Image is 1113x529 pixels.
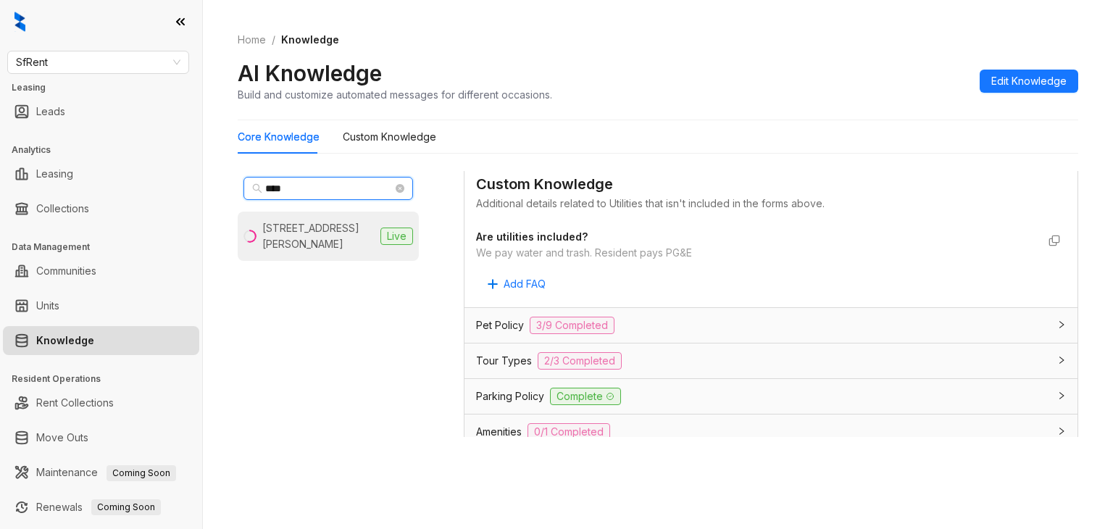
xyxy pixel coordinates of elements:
li: Move Outs [3,423,199,452]
a: Units [36,291,59,320]
span: 2/3 Completed [538,352,622,370]
span: search [252,183,262,193]
span: Amenities [476,424,522,440]
div: Parking PolicyComplete [464,379,1077,414]
li: Collections [3,194,199,223]
img: logo [14,12,25,32]
div: Tour Types2/3 Completed [464,343,1077,378]
button: Add FAQ [476,272,557,296]
div: Build and customize automated messages for different occasions. [238,87,552,102]
li: Renewals [3,493,199,522]
div: Custom Knowledge [476,173,1066,196]
li: Rent Collections [3,388,199,417]
li: Units [3,291,199,320]
span: Add FAQ [504,276,546,292]
div: [STREET_ADDRESS][PERSON_NAME] [262,220,375,252]
div: Custom Knowledge [343,129,436,145]
div: We pay water and trash. Resident pays PG&E [476,245,1037,261]
a: Knowledge [36,326,94,355]
a: Leasing [36,159,73,188]
span: close-circle [396,184,404,193]
span: Coming Soon [107,465,176,481]
span: Tour Types [476,353,532,369]
a: Rent Collections [36,388,114,417]
span: Complete [550,388,621,405]
li: Leads [3,97,199,126]
span: Parking Policy [476,388,544,404]
span: collapsed [1057,320,1066,329]
span: collapsed [1057,391,1066,400]
strong: Are utilities included? [476,230,588,243]
span: 3/9 Completed [530,317,614,334]
a: Communities [36,257,96,286]
li: Maintenance [3,458,199,487]
span: Edit Knowledge [991,73,1067,89]
li: Knowledge [3,326,199,355]
h3: Leasing [12,81,202,94]
h3: Data Management [12,241,202,254]
a: RenewalsComing Soon [36,493,161,522]
button: Edit Knowledge [980,70,1078,93]
span: collapsed [1057,356,1066,365]
span: Coming Soon [91,499,161,515]
span: collapsed [1057,427,1066,436]
div: Amenities0/1 Completed [464,415,1077,449]
h3: Resident Operations [12,372,202,386]
div: Pet Policy3/9 Completed [464,308,1077,343]
li: Communities [3,257,199,286]
div: Core Knowledge [238,129,320,145]
a: Move Outs [36,423,88,452]
a: Leads [36,97,65,126]
li: / [272,32,275,48]
h3: Analytics [12,143,202,157]
div: Additional details related to Utilities that isn't included in the forms above. [476,196,1066,212]
span: Live [380,228,413,245]
li: Leasing [3,159,199,188]
span: 0/1 Completed [528,423,610,441]
a: Collections [36,194,89,223]
span: SfRent [16,51,180,73]
h2: AI Knowledge [238,59,382,87]
span: Pet Policy [476,317,524,333]
span: Knowledge [281,33,339,46]
a: Home [235,32,269,48]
